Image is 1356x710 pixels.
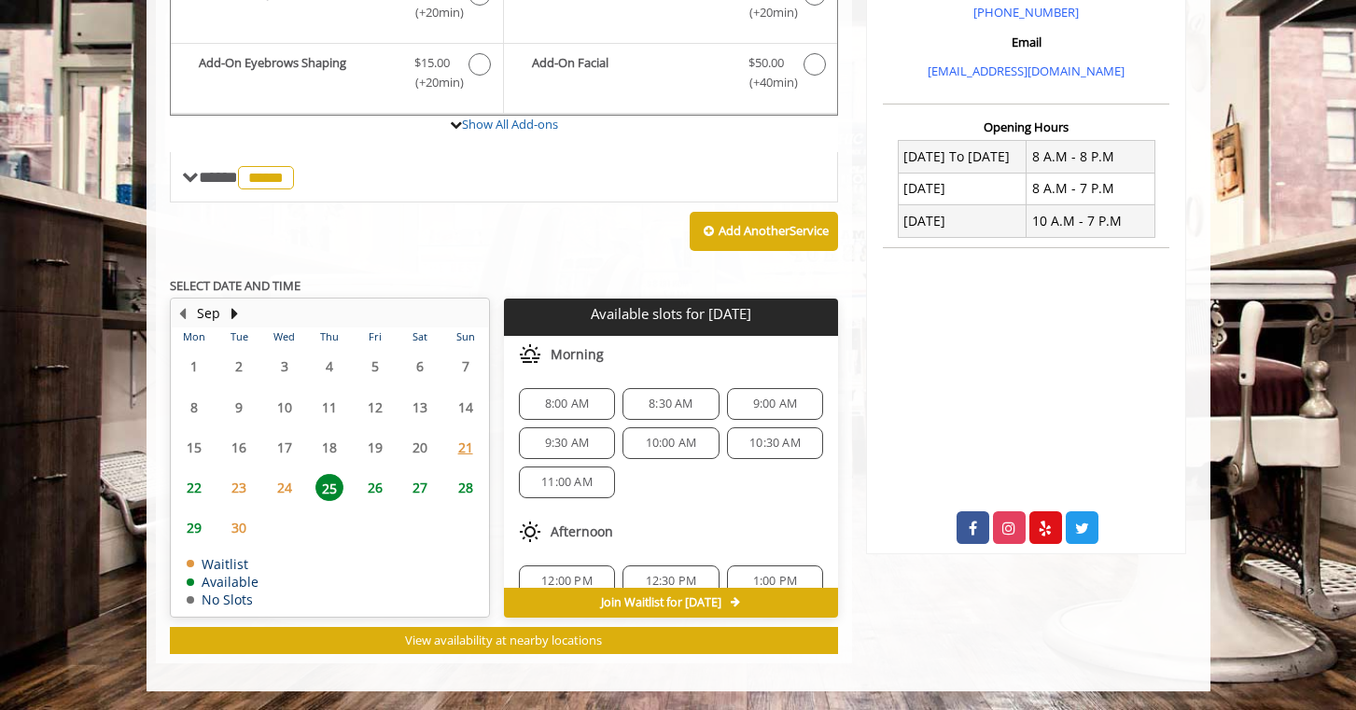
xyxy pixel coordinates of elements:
[883,120,1169,133] h3: Opening Hours
[622,427,719,459] div: 10:00 AM
[180,514,208,541] span: 29
[452,434,480,461] span: 21
[315,474,343,501] span: 25
[898,205,1027,237] td: [DATE]
[690,212,838,251] button: Add AnotherService
[361,474,389,501] span: 26
[187,592,259,606] td: No Slots
[753,574,797,589] span: 1:00 PM
[404,3,459,22] span: (+20min )
[748,53,784,73] span: $50.00
[307,467,352,508] td: Select day25
[545,397,589,411] span: 8:00 AM
[398,327,442,346] th: Sat
[462,116,558,132] a: Show All Add-ons
[601,595,721,610] span: Join Waitlist for [DATE]
[519,565,615,597] div: 12:00 PM
[217,327,261,346] th: Tue
[727,565,823,597] div: 1:00 PM
[646,574,697,589] span: 12:30 PM
[225,474,253,501] span: 23
[197,303,220,324] button: Sep
[738,73,793,92] span: (+40min )
[749,436,801,451] span: 10:30 AM
[352,327,397,346] th: Fri
[622,388,719,420] div: 8:30 AM
[519,521,541,543] img: afternoon slots
[442,467,488,508] td: Select day28
[307,327,352,346] th: Thu
[442,427,488,467] td: Select day21
[261,327,306,346] th: Wed
[519,388,615,420] div: 8:00 AM
[541,475,593,490] span: 11:00 AM
[928,63,1125,79] a: [EMAIL_ADDRESS][DOMAIN_NAME]
[172,508,217,548] td: Select day29
[180,53,494,97] label: Add-On Eyebrows Shaping
[406,474,434,501] span: 27
[398,467,442,508] td: Select day27
[545,436,589,451] span: 9:30 AM
[646,436,697,451] span: 10:00 AM
[199,53,396,92] b: Add-On Eyebrows Shaping
[649,397,692,411] span: 8:30 AM
[551,524,613,539] span: Afternoon
[187,575,259,589] td: Available
[973,4,1079,21] a: [PHONE_NUMBER]
[170,277,301,294] b: SELECT DATE AND TIME
[1027,141,1155,173] td: 8 A.M - 8 P.M
[228,303,243,324] button: Next Month
[352,467,397,508] td: Select day26
[1027,205,1155,237] td: 10 A.M - 7 P.M
[519,427,615,459] div: 9:30 AM
[175,303,190,324] button: Previous Month
[727,427,823,459] div: 10:30 AM
[622,565,719,597] div: 12:30 PM
[180,474,208,501] span: 22
[898,141,1027,173] td: [DATE] To [DATE]
[738,3,793,22] span: (+20min )
[511,306,831,322] p: Available slots for [DATE]
[519,343,541,366] img: morning slots
[170,627,839,654] button: View availability at nearby locations
[1027,173,1155,204] td: 8 A.M - 7 P.M
[225,514,253,541] span: 30
[513,53,828,97] label: Add-On Facial
[187,557,259,571] td: Waitlist
[888,35,1165,49] h3: Email
[541,574,593,589] span: 12:00 PM
[405,632,602,648] span: View availability at nearby locations
[532,53,730,92] b: Add-On Facial
[414,53,450,73] span: $15.00
[452,474,480,501] span: 28
[727,388,823,420] div: 9:00 AM
[898,173,1027,204] td: [DATE]
[217,508,261,548] td: Select day30
[217,467,261,508] td: Select day23
[719,222,829,239] b: Add Another Service
[404,73,459,92] span: (+20min )
[551,347,604,362] span: Morning
[261,467,306,508] td: Select day24
[172,327,217,346] th: Mon
[172,467,217,508] td: Select day22
[271,474,299,501] span: 24
[442,327,488,346] th: Sun
[519,466,615,498] div: 11:00 AM
[753,397,797,411] span: 9:00 AM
